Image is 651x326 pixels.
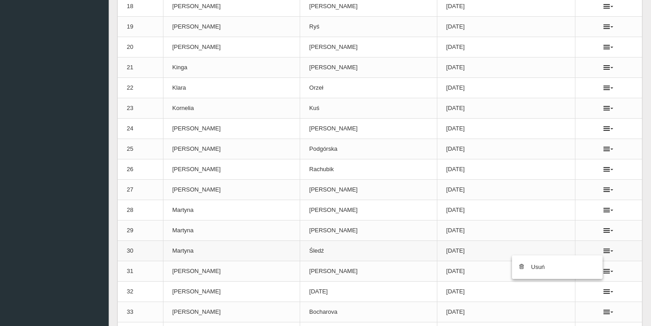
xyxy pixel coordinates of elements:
[163,302,300,322] td: [PERSON_NAME]
[163,261,300,282] td: [PERSON_NAME]
[300,282,437,302] td: [DATE]
[437,139,575,159] td: [DATE]
[437,200,575,221] td: [DATE]
[300,221,437,241] td: [PERSON_NAME]
[437,17,575,37] td: [DATE]
[300,302,437,322] td: Bocharova
[118,282,163,302] td: 32
[118,17,163,37] td: 19
[163,180,300,200] td: [PERSON_NAME]
[300,139,437,159] td: Podgórska
[437,37,575,58] td: [DATE]
[437,241,575,261] td: [DATE]
[118,159,163,180] td: 26
[118,37,163,58] td: 20
[118,180,163,200] td: 27
[300,78,437,98] td: Orzeł
[300,58,437,78] td: [PERSON_NAME]
[300,241,437,261] td: Śledź
[163,119,300,139] td: [PERSON_NAME]
[118,139,163,159] td: 25
[437,119,575,139] td: [DATE]
[437,58,575,78] td: [DATE]
[118,261,163,282] td: 31
[437,78,575,98] td: [DATE]
[300,37,437,58] td: [PERSON_NAME]
[300,159,437,180] td: Rachubik
[163,282,300,302] td: [PERSON_NAME]
[300,200,437,221] td: [PERSON_NAME]
[300,119,437,139] td: [PERSON_NAME]
[163,98,300,119] td: Kornelia
[163,139,300,159] td: [PERSON_NAME]
[118,98,163,119] td: 23
[118,119,163,139] td: 24
[118,241,163,261] td: 30
[163,78,300,98] td: Klara
[118,302,163,322] td: 33
[163,17,300,37] td: [PERSON_NAME]
[163,159,300,180] td: [PERSON_NAME]
[300,17,437,37] td: Ryś
[118,78,163,98] td: 22
[437,221,575,241] td: [DATE]
[437,180,575,200] td: [DATE]
[437,98,575,119] td: [DATE]
[163,221,300,241] td: Martyna
[163,241,300,261] td: Martyna
[118,58,163,78] td: 21
[300,98,437,119] td: Kuś
[163,200,300,221] td: Martyna
[118,200,163,221] td: 28
[437,159,575,180] td: [DATE]
[512,259,603,275] a: Usuń
[437,282,575,302] td: [DATE]
[300,261,437,282] td: [PERSON_NAME]
[118,221,163,241] td: 29
[437,302,575,322] td: [DATE]
[437,261,575,282] td: [DATE]
[300,180,437,200] td: [PERSON_NAME]
[163,58,300,78] td: Kinga
[163,37,300,58] td: [PERSON_NAME]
